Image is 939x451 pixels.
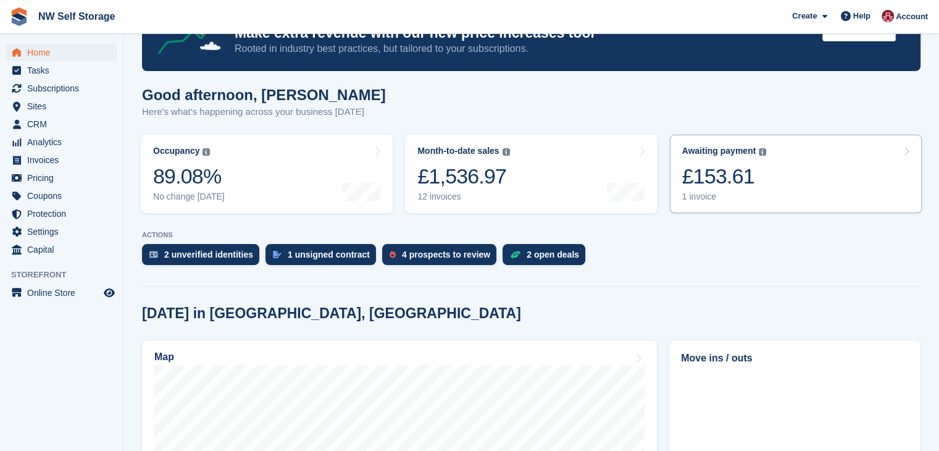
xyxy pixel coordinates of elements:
[6,205,117,222] a: menu
[142,231,920,239] p: ACTIONS
[154,352,174,363] h2: Map
[288,250,370,259] div: 1 unsigned contract
[6,169,117,187] a: menu
[510,250,520,259] img: deal-1b604bf984904fb50ccaf53a9ad4b4a5d6e5aea283cecdc64d6e3604feb123c2.svg
[27,133,101,151] span: Analytics
[273,251,282,258] img: contract_signature_icon-13c848040528278c33f63329250d36e43548de30e8caae1d1a13099fd9432cc5.svg
[142,86,386,103] h1: Good afternoon, [PERSON_NAME]
[27,80,101,97] span: Subscriptions
[102,285,117,300] a: Preview store
[390,251,396,258] img: prospect-51fa495bee0391a8d652442698ab0144808aea92771e9ea1ae160a38d050c398.svg
[896,11,928,23] span: Account
[6,284,117,301] a: menu
[6,116,117,133] a: menu
[27,187,101,204] span: Coupons
[6,62,117,79] a: menu
[6,44,117,61] a: menu
[6,187,117,204] a: menu
[503,148,510,156] img: icon-info-grey-7440780725fd019a000dd9b08b2336e03edf1995a4989e88bcd33f0948082b44.svg
[682,192,767,202] div: 1 invoice
[503,244,591,271] a: 2 open deals
[682,146,756,156] div: Awaiting payment
[27,241,101,258] span: Capital
[6,98,117,115] a: menu
[27,98,101,115] span: Sites
[6,133,117,151] a: menu
[527,250,579,259] div: 2 open deals
[27,151,101,169] span: Invoices
[6,80,117,97] a: menu
[27,44,101,61] span: Home
[33,6,120,27] a: NW Self Storage
[153,192,225,202] div: No change [DATE]
[681,351,909,366] h2: Move ins / outs
[882,10,894,22] img: Josh Vines
[11,269,123,281] span: Storefront
[153,146,199,156] div: Occupancy
[27,116,101,133] span: CRM
[6,151,117,169] a: menu
[141,135,393,213] a: Occupancy 89.08% No change [DATE]
[142,105,386,119] p: Here's what's happening across your business [DATE]
[792,10,817,22] span: Create
[6,241,117,258] a: menu
[670,135,922,213] a: Awaiting payment £153.61 1 invoice
[417,146,499,156] div: Month-to-date sales
[10,7,28,26] img: stora-icon-8386f47178a22dfd0bd8f6a31ec36ba5ce8667c1dd55bd0f319d3a0aa187defe.svg
[27,223,101,240] span: Settings
[149,251,158,258] img: verify_identity-adf6edd0f0f0b5bbfe63781bf79b02c33cf7c696d77639b501bdc392416b5a36.svg
[853,10,870,22] span: Help
[417,192,509,202] div: 12 invoices
[142,244,265,271] a: 2 unverified identities
[27,205,101,222] span: Protection
[235,42,812,56] p: Rooted in industry best practices, but tailored to your subscriptions.
[6,223,117,240] a: menu
[265,244,382,271] a: 1 unsigned contract
[164,250,253,259] div: 2 unverified identities
[417,164,509,189] div: £1,536.97
[27,169,101,187] span: Pricing
[402,250,490,259] div: 4 prospects to review
[202,148,210,156] img: icon-info-grey-7440780725fd019a000dd9b08b2336e03edf1995a4989e88bcd33f0948082b44.svg
[27,62,101,79] span: Tasks
[682,164,767,189] div: £153.61
[27,284,101,301] span: Online Store
[759,148,766,156] img: icon-info-grey-7440780725fd019a000dd9b08b2336e03edf1995a4989e88bcd33f0948082b44.svg
[382,244,503,271] a: 4 prospects to review
[153,164,225,189] div: 89.08%
[405,135,657,213] a: Month-to-date sales £1,536.97 12 invoices
[142,305,521,322] h2: [DATE] in [GEOGRAPHIC_DATA], [GEOGRAPHIC_DATA]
